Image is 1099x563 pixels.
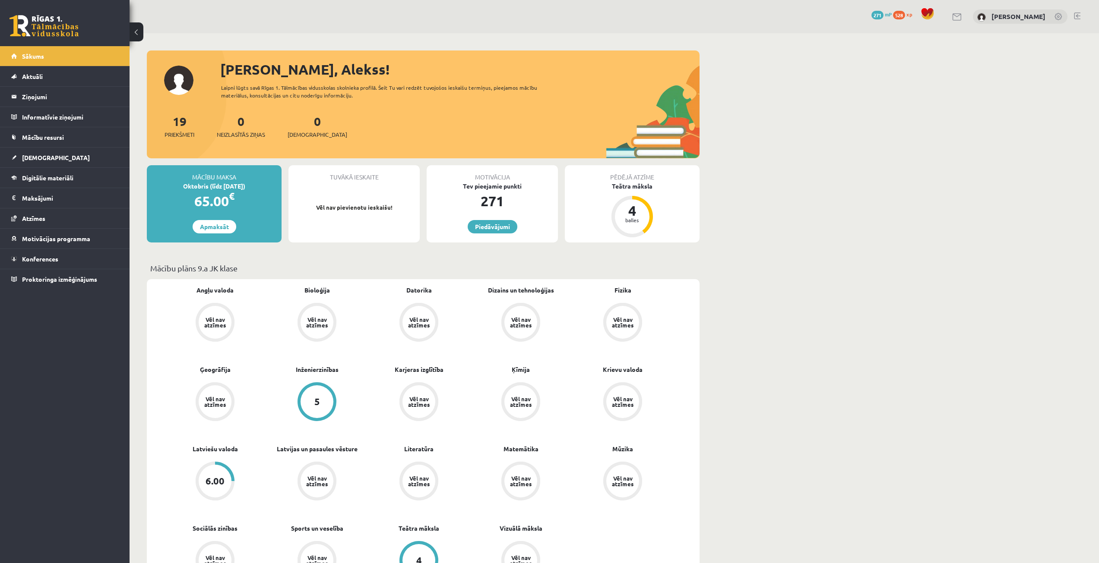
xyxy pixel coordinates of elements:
[22,87,119,107] legend: Ziņojumi
[288,113,347,139] a: 0[DEMOGRAPHIC_DATA]
[512,365,530,374] a: Ķīmija
[468,220,517,233] a: Piedāvājumi
[220,59,700,80] div: [PERSON_NAME], Alekss!
[488,286,554,295] a: Dizains un tehnoloģijas
[150,262,696,274] p: Mācību plāns 9.a JK klase
[619,217,645,223] div: balles
[22,154,90,161] span: [DEMOGRAPHIC_DATA]
[407,475,431,487] div: Vēl nav atzīmes
[572,462,674,502] a: Vēl nav atzīmes
[906,11,912,18] span: xp
[288,165,420,182] div: Tuvākā ieskaite
[871,11,892,18] a: 271 mP
[11,46,119,66] a: Sākums
[164,303,266,343] a: Vēl nav atzīmes
[147,165,282,182] div: Mācību maksa
[11,87,119,107] a: Ziņojumi
[11,66,119,86] a: Aktuāli
[11,127,119,147] a: Mācību resursi
[22,174,73,182] span: Digitālie materiāli
[22,52,44,60] span: Sākums
[603,365,643,374] a: Krievu valoda
[614,286,631,295] a: Fizika
[427,165,558,182] div: Motivācija
[406,286,432,295] a: Datorika
[291,524,343,533] a: Sports un veselība
[165,113,194,139] a: 19Priekšmeti
[893,11,916,18] a: 528 xp
[611,475,635,487] div: Vēl nav atzīmes
[296,365,339,374] a: Inženierzinības
[193,220,236,233] a: Apmaksāt
[611,396,635,407] div: Vēl nav atzīmes
[288,130,347,139] span: [DEMOGRAPHIC_DATA]
[991,12,1045,21] a: [PERSON_NAME]
[885,11,892,18] span: mP
[470,303,572,343] a: Vēl nav atzīmes
[893,11,905,19] span: 528
[22,72,43,80] span: Aktuāli
[22,255,58,263] span: Konferences
[217,130,265,139] span: Neizlasītās ziņas
[193,444,238,453] a: Latviešu valoda
[11,249,119,269] a: Konferences
[11,168,119,188] a: Digitālie materiāli
[11,229,119,248] a: Motivācijas programma
[277,444,358,453] a: Latvijas un pasaules vēsture
[368,382,470,423] a: Vēl nav atzīmes
[504,444,538,453] a: Matemātika
[470,382,572,423] a: Vēl nav atzīmes
[368,462,470,502] a: Vēl nav atzīmes
[22,133,64,141] span: Mācību resursi
[266,462,368,502] a: Vēl nav atzīmes
[565,182,700,191] div: Teātra māksla
[395,365,443,374] a: Karjeras izglītība
[509,317,533,328] div: Vēl nav atzīmes
[407,396,431,407] div: Vēl nav atzīmes
[399,524,439,533] a: Teātra māksla
[404,444,434,453] a: Literatūra
[203,317,227,328] div: Vēl nav atzīmes
[871,11,884,19] span: 271
[977,13,986,22] img: Alekss Kozlovskis
[304,286,330,295] a: Bioloģija
[164,382,266,423] a: Vēl nav atzīmes
[266,303,368,343] a: Vēl nav atzīmes
[203,396,227,407] div: Vēl nav atzīmes
[10,15,79,37] a: Rīgas 1. Tālmācības vidusskola
[22,107,119,127] legend: Informatīvie ziņojumi
[22,188,119,208] legend: Maksājumi
[619,204,645,217] div: 4
[266,382,368,423] a: 5
[314,397,320,406] div: 5
[305,475,329,487] div: Vēl nav atzīmes
[293,203,415,212] p: Vēl nav pievienotu ieskaišu!
[221,84,553,99] div: Laipni lūgts savā Rīgas 1. Tālmācības vidusskolas skolnieka profilā. Šeit Tu vari redzēt tuvojošo...
[509,396,533,407] div: Vēl nav atzīmes
[427,182,558,191] div: Tev pieejamie punkti
[22,275,97,283] span: Proktoringa izmēģinājums
[407,317,431,328] div: Vēl nav atzīmes
[572,303,674,343] a: Vēl nav atzīmes
[509,475,533,487] div: Vēl nav atzīmes
[305,317,329,328] div: Vēl nav atzīmes
[164,462,266,502] a: 6.00
[572,382,674,423] a: Vēl nav atzīmes
[368,303,470,343] a: Vēl nav atzīmes
[565,165,700,182] div: Pēdējā atzīme
[470,462,572,502] a: Vēl nav atzīmes
[22,235,90,242] span: Motivācijas programma
[147,182,282,191] div: Oktobris (līdz [DATE])
[229,190,234,202] span: €
[11,188,119,208] a: Maksājumi
[11,107,119,127] a: Informatīvie ziņojumi
[200,365,231,374] a: Ģeogrāfija
[196,286,234,295] a: Angļu valoda
[217,113,265,139] a: 0Neizlasītās ziņas
[565,182,700,239] a: Teātra māksla 4 balles
[22,214,45,222] span: Atzīmes
[500,524,542,533] a: Vizuālā māksla
[193,524,238,533] a: Sociālās zinības
[165,130,194,139] span: Priekšmeti
[612,444,633,453] a: Mūzika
